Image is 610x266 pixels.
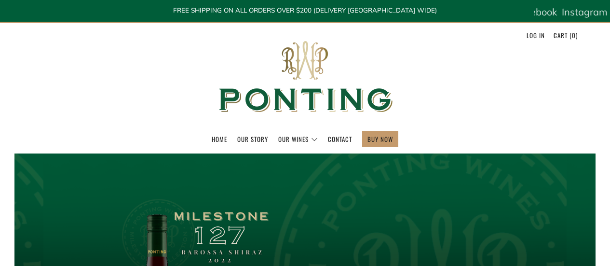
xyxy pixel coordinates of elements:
span: Facebook [515,6,557,18]
span: Instagram [562,6,608,18]
a: Contact [328,131,352,147]
a: Log in [527,28,545,43]
a: Our Wines [278,131,318,147]
a: Home [212,131,227,147]
a: Instagram [562,2,608,22]
a: BUY NOW [367,131,393,147]
a: Our Story [237,131,268,147]
img: Ponting Wines [209,23,402,131]
a: Cart (0) [554,28,578,43]
span: 0 [572,30,576,40]
a: Facebook [515,2,557,22]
